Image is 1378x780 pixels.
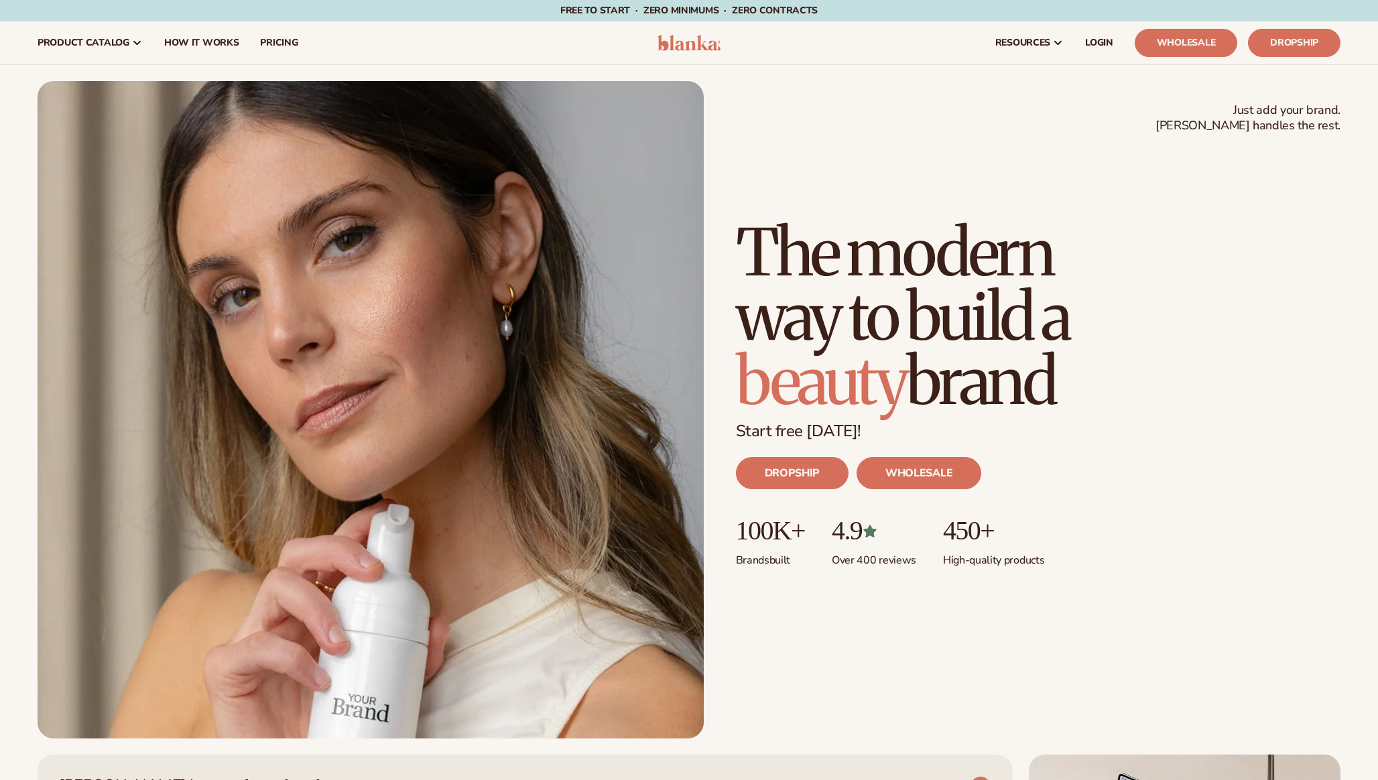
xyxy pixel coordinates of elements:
img: Blanka hero private label beauty Female holding tanning mousse [38,81,704,738]
span: resources [995,38,1050,48]
a: LOGIN [1074,21,1124,64]
p: 450+ [943,516,1044,545]
span: Free to start · ZERO minimums · ZERO contracts [560,4,818,17]
a: WHOLESALE [857,457,981,489]
span: pricing [260,38,298,48]
a: DROPSHIP [736,457,849,489]
p: Over 400 reviews [832,545,916,568]
p: High-quality products [943,545,1044,568]
p: 4.9 [832,516,916,545]
a: How It Works [153,21,250,64]
p: Brands built [736,545,805,568]
p: Start free [DATE]! [736,421,1340,441]
span: product catalog [38,38,129,48]
p: 100K+ [736,516,805,545]
a: resources [985,21,1074,64]
a: product catalog [27,21,153,64]
span: Just add your brand. [PERSON_NAME] handles the rest. [1155,103,1340,134]
a: Dropship [1248,29,1340,57]
a: pricing [249,21,308,64]
span: LOGIN [1085,38,1113,48]
span: beauty [736,341,906,421]
span: How It Works [164,38,239,48]
a: Wholesale [1135,29,1237,57]
h1: The modern way to build a brand [736,220,1165,413]
img: logo [657,35,721,51]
